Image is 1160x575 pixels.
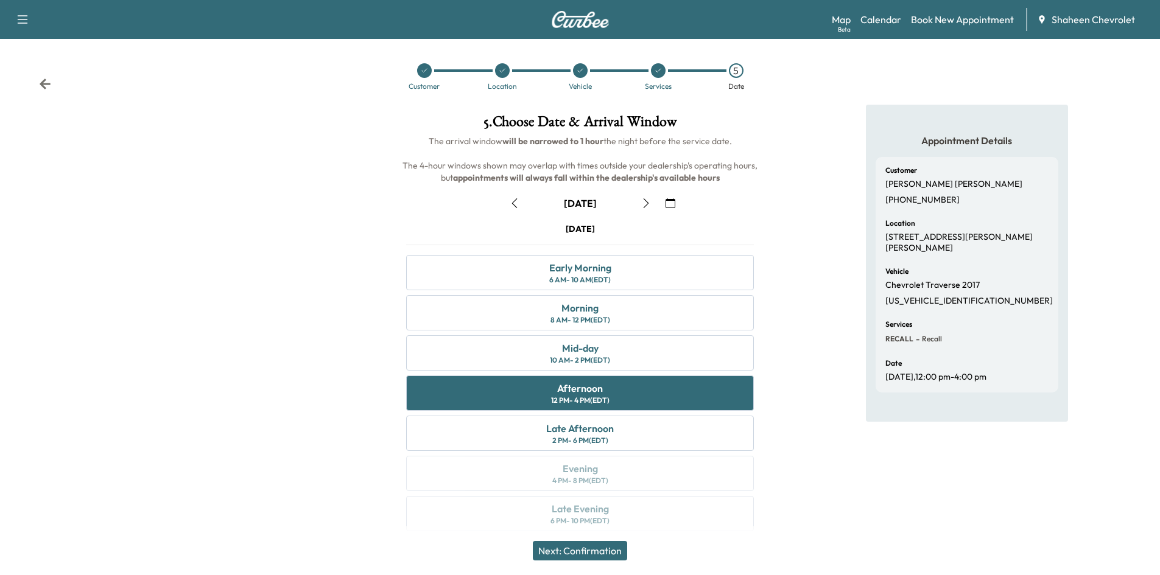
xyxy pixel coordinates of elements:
[728,83,744,90] div: Date
[557,381,603,396] div: Afternoon
[885,220,915,227] h6: Location
[885,334,913,344] span: RECALL
[566,223,595,235] div: [DATE]
[562,341,599,355] div: Mid-day
[550,355,610,365] div: 10 AM - 2 PM (EDT)
[885,167,917,174] h6: Customer
[402,136,759,183] span: The arrival window the night before the service date. The 4-hour windows shown may overlap with t...
[885,280,980,291] p: Chevrolet Traverse 2017
[409,83,440,90] div: Customer
[552,436,608,445] div: 2 PM - 6 PM (EDT)
[564,197,597,210] div: [DATE]
[885,232,1049,253] p: [STREET_ADDRESS][PERSON_NAME][PERSON_NAME]
[645,83,672,90] div: Services
[546,421,614,436] div: Late Afternoon
[396,114,764,135] h1: 5 . Choose Date & Arrival Window
[885,360,902,367] h6: Date
[885,179,1022,190] p: [PERSON_NAME] [PERSON_NAME]
[551,11,610,28] img: Curbee Logo
[551,396,610,405] div: 12 PM - 4 PM (EDT)
[549,260,611,275] div: Early Morning
[885,195,960,206] p: [PHONE_NUMBER]
[885,321,912,328] h6: Services
[502,136,603,147] b: will be narrowed to 1 hour
[885,372,986,383] p: [DATE] , 12:00 pm - 4:00 pm
[1052,12,1135,27] span: Shaheen Chevrolet
[453,172,720,183] b: appointments will always fall within the dealership's available hours
[913,333,919,345] span: -
[919,334,942,344] span: Recall
[860,12,901,27] a: Calendar
[729,63,743,78] div: 5
[488,83,517,90] div: Location
[549,275,611,285] div: 6 AM - 10 AM (EDT)
[39,78,51,90] div: Back
[561,301,599,315] div: Morning
[550,315,610,325] div: 8 AM - 12 PM (EDT)
[885,296,1053,307] p: [US_VEHICLE_IDENTIFICATION_NUMBER]
[832,12,851,27] a: MapBeta
[533,541,627,560] button: Next: Confirmation
[911,12,1014,27] a: Book New Appointment
[876,134,1058,147] h5: Appointment Details
[885,268,909,275] h6: Vehicle
[838,25,851,34] div: Beta
[569,83,592,90] div: Vehicle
